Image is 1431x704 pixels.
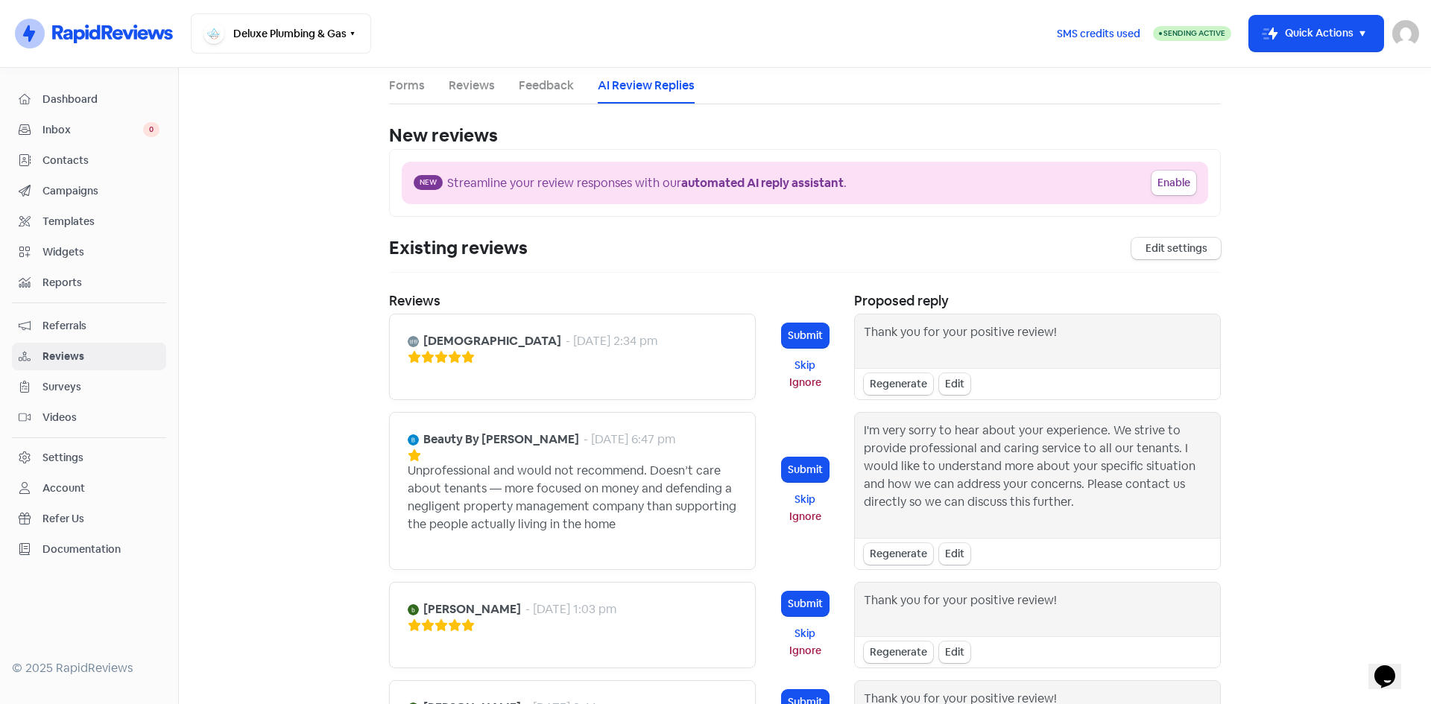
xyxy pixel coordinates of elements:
[42,244,159,260] span: Widgets
[408,604,419,615] img: Avatar
[389,77,425,95] a: Forms
[423,332,561,350] b: [DEMOGRAPHIC_DATA]
[782,374,829,391] button: Ignore
[12,404,166,431] a: Videos
[1368,644,1416,689] iframe: chat widget
[782,457,829,482] button: Submit
[42,511,159,527] span: Refer Us
[864,543,933,565] div: Regenerate
[12,312,166,340] a: Referrals
[1249,16,1383,51] button: Quick Actions
[423,600,521,618] b: [PERSON_NAME]
[864,592,1057,627] div: Thank you for your positive review!
[423,431,579,448] b: Beauty By [PERSON_NAME]
[42,214,159,229] span: Templates
[12,238,166,266] a: Widgets
[782,642,829,659] button: Ignore
[42,481,85,496] div: Account
[447,174,847,192] div: Streamline your review responses with our .
[566,332,657,350] div: - [DATE] 2:34 pm
[389,122,1221,149] div: New reviews
[12,659,166,677] div: © 2025 RapidReviews
[414,175,443,190] span: New
[939,641,970,663] div: Edit
[389,291,756,311] div: Reviews
[12,269,166,296] a: Reports
[389,235,528,261] div: Existing reviews
[42,275,159,291] span: Reports
[864,641,933,663] div: Regenerate
[449,77,495,95] a: Reviews
[12,444,166,472] a: Settings
[782,592,829,616] button: Submit
[42,183,159,199] span: Campaigns
[519,77,574,95] a: Feedback
[584,431,675,448] div: - [DATE] 6:47 pm
[12,343,166,370] a: Reviews
[782,323,829,348] button: Submit
[408,462,737,533] div: Unprofessional and would not recommend. Doesn’t care about tenants — more focused on money and de...
[42,349,159,364] span: Reviews
[782,491,829,508] button: Skip
[12,208,166,235] a: Templates
[1044,25,1153,40] a: SMS credits used
[681,175,844,191] b: automated AI reply assistant
[12,86,166,113] a: Dashboard
[42,153,159,168] span: Contacts
[782,625,829,642] button: Skip
[12,505,166,533] a: Refer Us
[12,116,166,144] a: Inbox 0
[939,373,970,395] div: Edit
[864,323,1057,359] div: Thank you for your positive review!
[1057,26,1140,42] span: SMS credits used
[12,536,166,563] a: Documentation
[1153,25,1231,42] a: Sending Active
[42,542,159,557] span: Documentation
[42,450,83,466] div: Settings
[408,336,419,347] img: Avatar
[782,508,829,525] button: Ignore
[42,379,159,395] span: Surveys
[782,357,829,374] button: Skip
[1152,171,1196,195] button: Enable
[864,422,1211,529] div: I'm very sorry to hear about your experience. We strive to provide professional and caring servic...
[1392,20,1419,47] img: User
[42,122,143,138] span: Inbox
[143,122,159,137] span: 0
[525,600,616,618] div: - [DATE] 1:03 pm
[854,291,1221,311] div: Proposed reply
[42,92,159,107] span: Dashboard
[191,13,371,54] button: Deluxe Plumbing & Gas
[12,475,166,502] a: Account
[42,410,159,425] span: Videos
[12,177,166,205] a: Campaigns
[12,147,166,174] a: Contacts
[12,373,166,401] a: Surveys
[939,543,970,565] div: Edit
[1131,238,1221,259] a: Edit settings
[598,77,695,95] a: AI Review Replies
[408,434,419,445] img: Avatar
[864,373,933,395] div: Regenerate
[42,318,159,334] span: Referrals
[1163,28,1225,38] span: Sending Active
